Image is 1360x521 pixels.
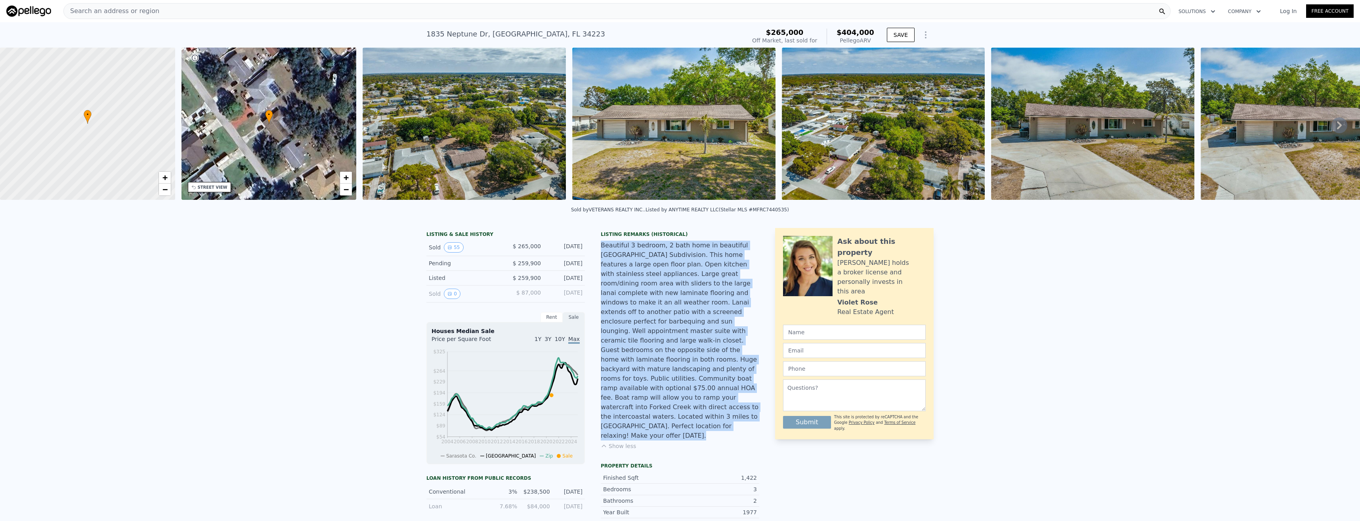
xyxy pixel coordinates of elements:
div: 1,422 [680,474,757,482]
tspan: 2012 [491,439,503,444]
button: Submit [783,416,831,429]
div: [DATE] [547,289,583,299]
span: Search an address or region [64,6,159,16]
span: 1Y [535,336,541,342]
div: Bathrooms [603,497,680,505]
span: $ 87,000 [516,289,541,296]
button: Show Options [918,27,934,43]
tspan: 2010 [478,439,491,444]
div: Finished Sqft [603,474,680,482]
tspan: 2024 [565,439,577,444]
div: [DATE] [555,488,583,496]
button: Show less [601,442,636,450]
div: 1835 Neptune Dr , [GEOGRAPHIC_DATA] , FL 34223 [426,29,605,40]
div: Violet Rose [837,298,878,307]
div: Real Estate Agent [837,307,894,317]
span: $404,000 [837,28,874,36]
img: Sale: 76059324 Parcel: 22552354 [782,48,985,200]
div: 1977 [680,508,757,516]
div: 3% [489,488,517,496]
div: Loan history from public records [426,475,585,481]
span: $ 259,900 [513,260,541,266]
tspan: $124 [433,412,445,418]
div: $238,500 [522,488,550,496]
input: Name [783,325,926,340]
div: [DATE] [547,259,583,267]
img: Sale: 76059324 Parcel: 22552354 [991,48,1194,200]
a: Zoom out [340,184,352,195]
tspan: $264 [433,368,445,374]
div: Pellego ARV [837,36,874,44]
div: This site is protected by reCAPTCHA and the Google and apply. [834,414,926,431]
div: • [265,110,273,124]
div: Year Built [603,508,680,516]
span: 3Y [544,336,551,342]
a: Zoom in [159,172,171,184]
div: Pending [429,259,499,267]
div: Conventional [429,488,485,496]
tspan: $159 [433,401,445,407]
button: Solutions [1172,4,1222,19]
tspan: 2014 [503,439,516,444]
span: Sarasota Co. [446,453,476,459]
tspan: 2004 [441,439,454,444]
div: STREET VIEW [198,184,227,190]
div: Price per Square Foot [432,335,506,348]
tspan: 2016 [516,439,528,444]
span: • [84,111,92,118]
span: 10Y [555,336,565,342]
span: $ 259,900 [513,275,541,281]
div: 3 [680,485,757,493]
span: [GEOGRAPHIC_DATA] [486,453,536,459]
div: Listed [429,274,499,282]
div: Property details [601,463,759,469]
button: SAVE [887,28,915,42]
span: + [344,172,349,182]
button: View historical data [444,289,460,299]
a: Free Account [1306,4,1354,18]
div: Listing Remarks (Historical) [601,231,759,238]
a: Zoom out [159,184,171,195]
div: LISTING & SALE HISTORY [426,231,585,239]
span: $265,000 [766,28,804,36]
div: Loan [429,502,485,510]
tspan: $194 [433,390,445,396]
button: Company [1222,4,1267,19]
span: − [162,184,167,194]
span: Max [568,336,580,344]
img: Pellego [6,6,51,17]
tspan: 2006 [454,439,466,444]
div: Sold [429,289,499,299]
tspan: $89 [436,423,445,429]
div: Listed by ANYTIME REALTY LLC (Stellar MLS #MFRC7440535) [646,207,789,213]
div: [PERSON_NAME] holds a broker license and personally invests in this area [837,258,926,296]
div: Sold by VETERANS REALTY INC. . [571,207,646,213]
div: Ask about this property [837,236,926,258]
div: [DATE] [555,502,583,510]
a: Terms of Service [884,420,915,425]
tspan: $54 [436,434,445,440]
div: 7.68% [489,502,517,510]
div: Off Market, last sold for [752,36,817,44]
a: Zoom in [340,172,352,184]
a: Log In [1270,7,1306,15]
button: View historical data [444,242,463,253]
input: Phone [783,361,926,376]
div: [DATE] [547,242,583,253]
span: − [344,184,349,194]
span: + [162,172,167,182]
tspan: $325 [433,349,445,354]
span: Zip [545,453,553,459]
tspan: 2008 [466,439,478,444]
img: Sale: 76059324 Parcel: 22552354 [363,48,566,200]
div: Sold [429,242,499,253]
div: Sale [563,312,585,322]
span: Sale [562,453,573,459]
div: [DATE] [547,274,583,282]
tspan: 2018 [528,439,540,444]
div: Houses Median Sale [432,327,580,335]
div: Rent [541,312,563,322]
span: $ 265,000 [513,243,541,249]
input: Email [783,343,926,358]
div: Bedrooms [603,485,680,493]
